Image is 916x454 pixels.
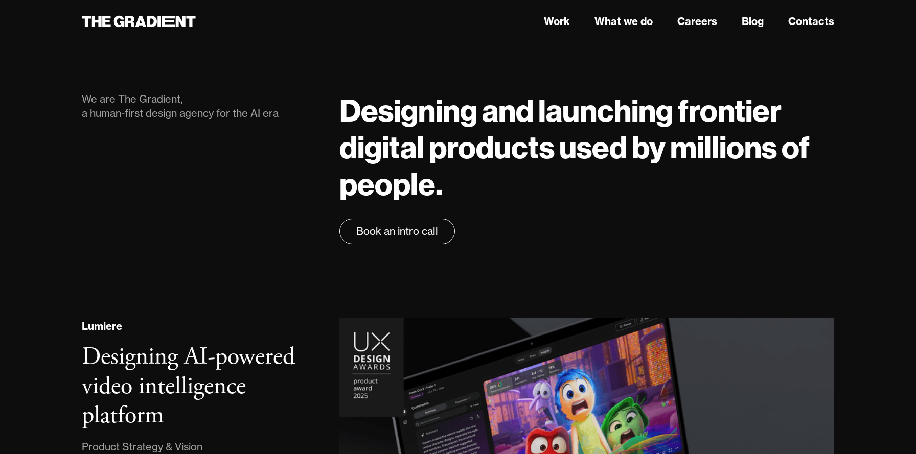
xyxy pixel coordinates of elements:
h1: Designing and launching frontier digital products used by millions of people. [339,92,834,202]
a: Blog [742,14,764,29]
a: Book an intro call [339,219,455,244]
a: Contacts [788,14,834,29]
div: We are The Gradient, a human-first design agency for the AI era [82,92,319,121]
a: Work [544,14,570,29]
div: Lumiere [82,319,122,334]
a: Careers [677,14,717,29]
a: What we do [594,14,653,29]
h3: Designing AI-powered video intelligence platform [82,341,295,431]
